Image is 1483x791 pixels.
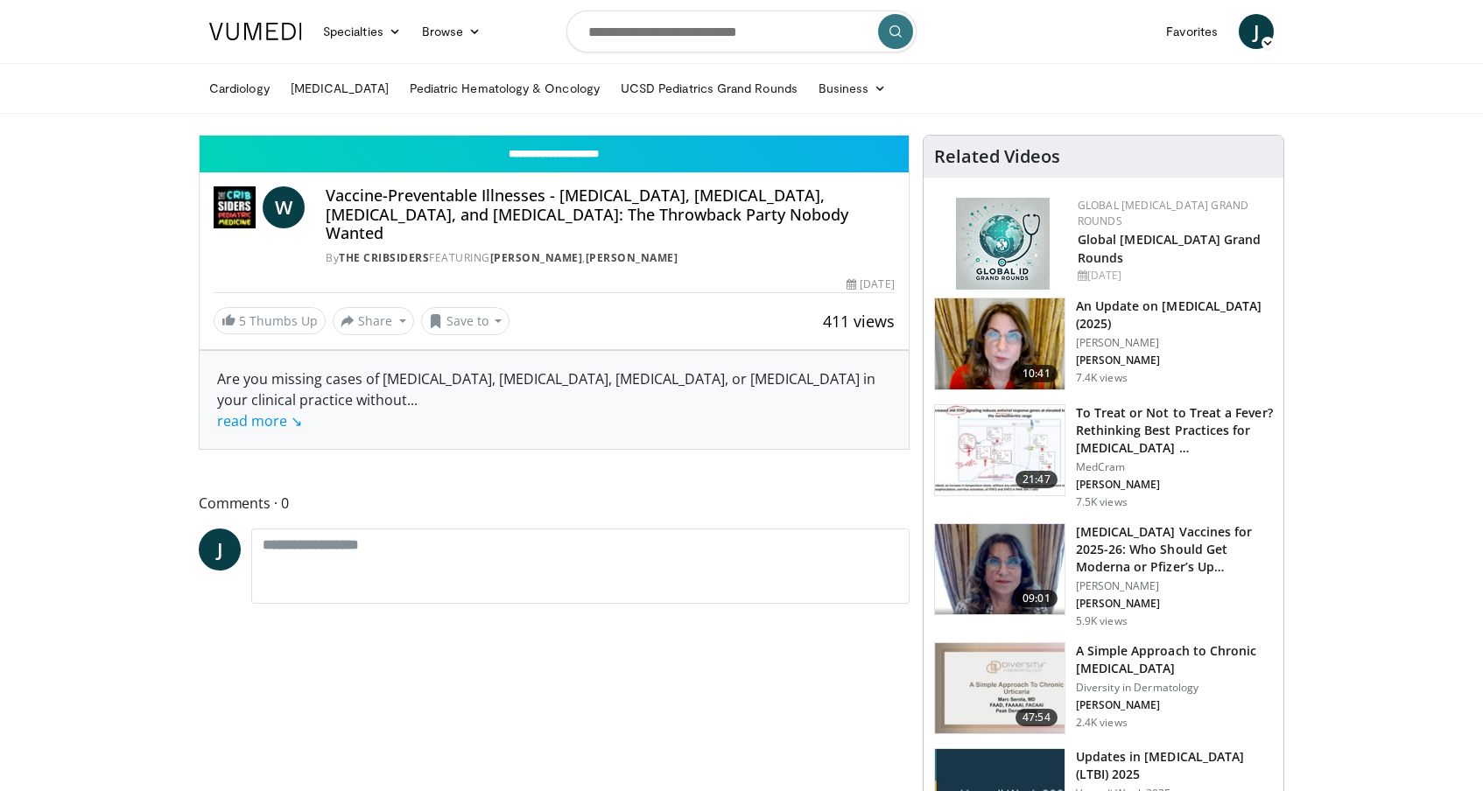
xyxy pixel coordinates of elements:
[214,186,256,228] img: The Cribsiders
[934,523,1273,628] a: 09:01 [MEDICAL_DATA] Vaccines for 2025-26: Who Should Get Moderna or Pfizer’s Up… [PERSON_NAME] [...
[313,14,411,49] a: Specialties
[1076,642,1273,677] h3: A Simple Approach to Chronic [MEDICAL_DATA]
[1076,297,1273,332] h3: An Update on [MEDICAL_DATA] (2025)
[566,10,917,52] input: Search topics, interventions
[1076,748,1273,783] h3: Updates in [MEDICAL_DATA] (LTBI) 2025
[263,186,305,228] a: W
[199,492,910,514] span: Comments 0
[1076,371,1128,385] p: 7.4K views
[214,307,326,334] a: 5 Thumbs Up
[280,71,399,106] a: [MEDICAL_DATA]
[934,297,1273,390] a: 10:41 An Update on [MEDICAL_DATA] (2025) [PERSON_NAME] [PERSON_NAME] 7.4K views
[217,390,418,430] span: ...
[934,642,1273,735] a: 47:54 A Simple Approach to Chronic [MEDICAL_DATA] Diversity in Dermatology [PERSON_NAME] 2.4K views
[823,311,895,332] span: 411 views
[1078,231,1262,266] a: Global [MEDICAL_DATA] Grand Rounds
[610,71,808,106] a: UCSD Pediatrics Grand Rounds
[1076,495,1128,509] p: 7.5K views
[333,307,414,335] button: Share
[586,250,678,265] a: [PERSON_NAME]
[209,23,302,40] img: VuMedi Logo
[935,524,1065,615] img: 4e370bb1-17f0-4657-a42f-9b995da70d2f.png.150x105_q85_crop-smart_upscale.png
[339,250,429,265] a: The Cribsiders
[1076,478,1273,492] p: [PERSON_NAME]
[808,71,897,106] a: Business
[1239,14,1274,49] a: J
[1076,597,1273,611] p: [PERSON_NAME]
[1076,614,1128,628] p: 5.9K views
[326,186,895,243] h4: Vaccine-Preventable Illnesses - [MEDICAL_DATA], [MEDICAL_DATA], [MEDICAL_DATA], and [MEDICAL_DATA...
[934,404,1273,509] a: 21:47 To Treat or Not to Treat a Fever? Rethinking Best Practices for [MEDICAL_DATA] … MedCram [P...
[1078,268,1269,283] div: [DATE]
[1076,523,1273,576] h3: [MEDICAL_DATA] Vaccines for 2025-26: Who Should Get Moderna or Pfizer’s Up…
[490,250,583,265] a: [PERSON_NAME]
[199,71,280,106] a: Cardiology
[1076,353,1273,367] p: [PERSON_NAME]
[217,411,302,430] a: read more ↘
[1156,14,1228,49] a: Favorites
[1076,336,1273,350] p: [PERSON_NAME]
[956,198,1050,290] img: e456a1d5-25c5-46f9-913a-7a343587d2a7.png.150x105_q85_autocrop_double_scale_upscale_version-0.2.png
[934,146,1060,167] h4: Related Videos
[239,312,246,329] span: 5
[1076,404,1273,457] h3: To Treat or Not to Treat a Fever? Rethinking Best Practices for [MEDICAL_DATA] …
[1016,709,1058,726] span: 47:54
[1016,590,1058,607] span: 09:01
[1016,471,1058,488] span: 21:47
[1016,365,1058,382] span: 10:41
[935,643,1065,734] img: dc941aa0-c6d2-40bd-ba0f-da81891a6313.png.150x105_q85_crop-smart_upscale.png
[399,71,610,106] a: Pediatric Hematology & Oncology
[847,276,894,292] div: [DATE]
[411,14,492,49] a: Browse
[217,368,891,431] div: Are you missing cases of [MEDICAL_DATA], [MEDICAL_DATA], [MEDICAL_DATA], or [MEDICAL_DATA] in you...
[326,250,895,266] div: By FEATURING ,
[1076,579,1273,593] p: [PERSON_NAME]
[421,307,510,335] button: Save to
[935,405,1065,496] img: 17417671-29c8-401a-9d06-236fa126b08d.150x105_q85_crop-smart_upscale.jpg
[1076,716,1128,730] p: 2.4K views
[1076,460,1273,474] p: MedCram
[935,298,1065,389] img: 48af3e72-e66e-47da-b79f-f02e7cc46b9b.png.150x105_q85_crop-smart_upscale.png
[199,528,241,570] a: J
[1076,698,1273,712] p: [PERSON_NAME]
[1076,681,1273,695] p: Diversity in Dermatology
[1078,198,1249,228] a: Global [MEDICAL_DATA] Grand Rounds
